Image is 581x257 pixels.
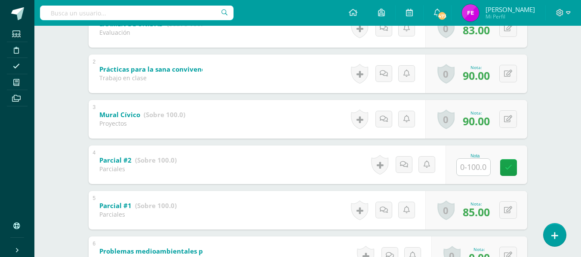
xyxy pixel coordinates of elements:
[135,156,177,164] strong: (Sobre 100.0)
[437,200,455,220] a: 0
[99,28,203,36] div: Evaluación
[463,205,490,219] span: 85.00
[99,201,132,210] b: Parcial #1
[99,199,177,213] a: Parcial #1 (Sobre 100.0)
[99,154,177,167] a: Parcial #2 (Sobre 100.0)
[463,23,490,37] span: 83.00
[99,65,269,73] b: Prácticas para la sana convivencia página 168 a 171.
[99,210,177,218] div: Parciales
[437,18,455,38] a: 0
[99,119,185,127] div: Proyectos
[99,156,132,164] b: Parcial #2
[457,159,490,175] input: 0-100.0
[456,154,494,158] div: Nota
[99,108,185,122] a: Mural Cívico (Sobre 100.0)
[99,19,163,28] b: EXAMEN DE UNIDAD
[486,5,535,14] span: [PERSON_NAME]
[462,4,479,21] img: 188e24212a95fa4c1aa12f958deb3bbe.png
[99,63,314,76] a: Prácticas para la sana convivencia página 168 a 171.
[144,110,185,119] strong: (Sobre 100.0)
[135,201,177,210] strong: (Sobre 100.0)
[469,246,490,252] div: Nota:
[486,13,535,20] span: Mi Perfil
[40,6,234,20] input: Busca un usuario...
[463,114,490,128] span: 90.00
[99,165,177,173] div: Parciales
[437,64,455,84] a: 0
[99,74,203,82] div: Trabajo en clase
[463,64,490,70] div: Nota:
[437,109,455,129] a: 0
[463,201,490,207] div: Nota:
[167,19,209,28] strong: (Sobre 100.0)
[463,110,490,116] div: Nota:
[463,68,490,83] span: 90.00
[437,11,447,21] span: 473
[99,247,255,255] b: Problemas medioambientales página 142 a 145.
[99,110,140,119] b: Mural Cívico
